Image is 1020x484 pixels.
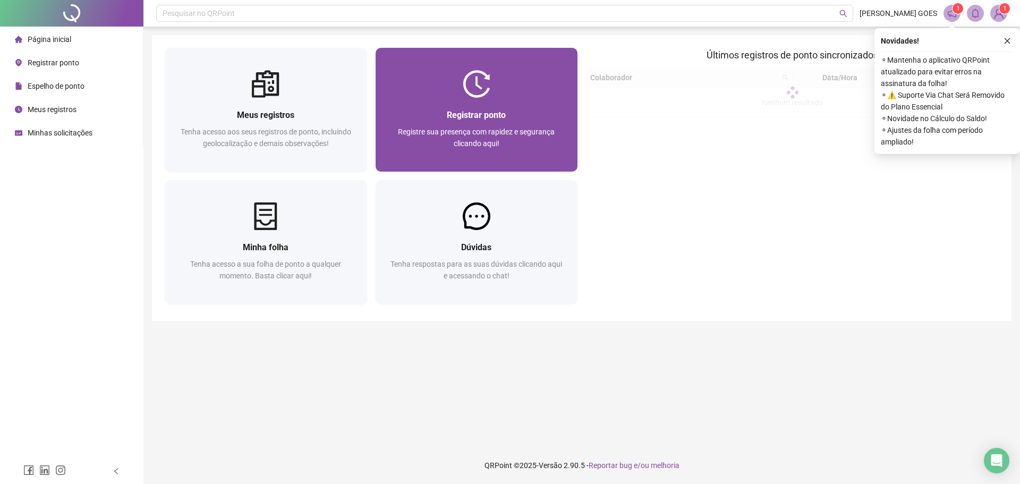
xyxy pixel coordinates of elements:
[181,128,351,148] span: Tenha acesso aos seus registros de ponto, incluindo geolocalização e demais observações!
[15,129,22,137] span: schedule
[999,3,1010,14] sup: Atualize o seu contato no menu Meus Dados
[881,113,1014,124] span: ⚬ Novidade no Cálculo do Saldo!
[165,180,367,304] a: Minha folhaTenha acesso a sua folha de ponto a qualquer momento. Basta clicar aqui!
[28,82,84,90] span: Espelho de ponto
[881,54,1014,89] span: ⚬ Mantenha o aplicativo QRPoint atualizado para evitar erros na assinatura da folha!
[376,48,578,172] a: Registrar pontoRegistre sua presença com rapidez e segurança clicando aqui!
[589,461,679,470] span: Reportar bug e/ou melhoria
[376,180,578,304] a: DúvidasTenha respostas para as suas dúvidas clicando aqui e acessando o chat!
[165,48,367,172] a: Meus registrosTenha acesso aos seus registros de ponto, incluindo geolocalização e demais observa...
[839,10,847,18] span: search
[1004,37,1011,45] span: close
[539,461,562,470] span: Versão
[971,9,980,18] span: bell
[113,468,120,475] span: left
[881,124,1014,148] span: ⚬ Ajustes da folha com período ampliado!
[243,242,288,252] span: Minha folha
[447,110,506,120] span: Registrar ponto
[15,82,22,90] span: file
[707,49,878,61] span: Últimos registros de ponto sincronizados
[190,260,341,280] span: Tenha acesso a sua folha de ponto a qualquer momento. Basta clicar aqui!
[15,106,22,113] span: clock-circle
[1003,5,1007,12] span: 1
[991,5,1007,21] img: 83968
[953,3,963,14] sup: 1
[390,260,562,280] span: Tenha respostas para as suas dúvidas clicando aqui e acessando o chat!
[15,36,22,43] span: home
[461,242,491,252] span: Dúvidas
[956,5,960,12] span: 1
[15,59,22,66] span: environment
[237,110,294,120] span: Meus registros
[55,465,66,475] span: instagram
[984,448,1009,473] div: Open Intercom Messenger
[28,105,76,114] span: Meus registros
[881,35,919,47] span: Novidades !
[28,35,71,44] span: Página inicial
[947,9,957,18] span: notification
[39,465,50,475] span: linkedin
[143,447,1020,484] footer: QRPoint © 2025 - 2.90.5 -
[881,89,1014,113] span: ⚬ ⚠️ Suporte Via Chat Será Removido do Plano Essencial
[28,129,92,137] span: Minhas solicitações
[23,465,34,475] span: facebook
[860,7,937,19] span: [PERSON_NAME] GOES
[28,58,79,67] span: Registrar ponto
[398,128,555,148] span: Registre sua presença com rapidez e segurança clicando aqui!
